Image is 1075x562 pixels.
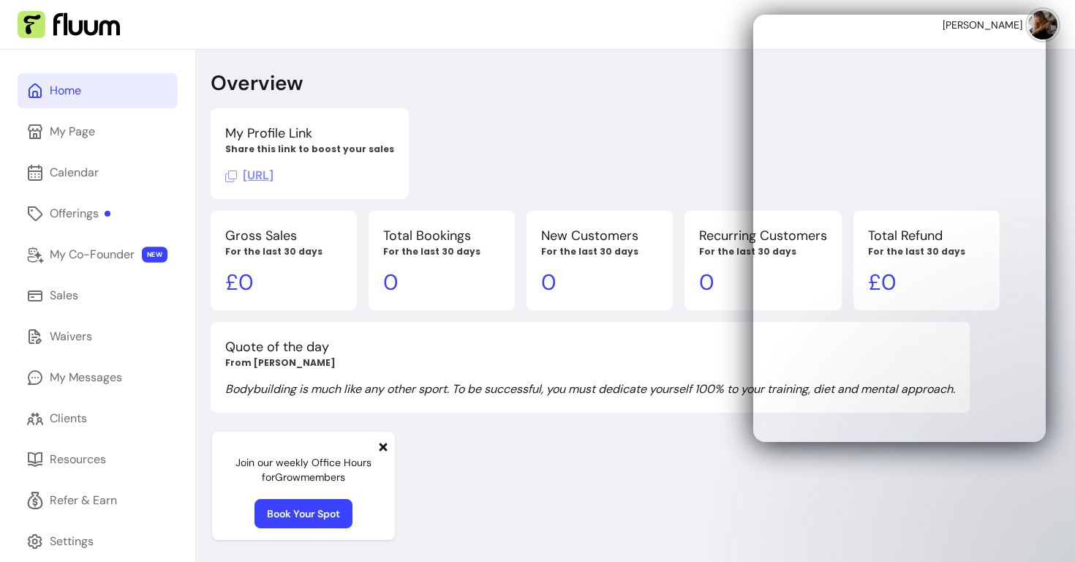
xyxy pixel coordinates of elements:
p: New Customers [541,225,658,246]
img: avatar [1028,10,1057,40]
a: Calendar [18,155,178,190]
div: Waivers [50,328,92,345]
iframe: Intercom live chat [1011,454,1046,489]
a: Offerings [18,196,178,231]
p: Overview [211,70,303,97]
a: Refer & Earn [18,483,178,518]
div: My Co-Founder [50,246,135,263]
p: Join our weekly Office Hours for Grow members [224,455,383,484]
a: Home [18,73,178,108]
span: NEW [142,247,167,263]
a: My Messages [18,360,178,395]
a: Resources [18,442,178,477]
a: My Co-Founder NEW [18,237,178,272]
iframe: Intercom live chat [753,15,1046,442]
div: Home [50,82,81,100]
div: Offerings [50,205,110,222]
a: Settings [18,524,178,559]
p: For the last 30 days [541,246,658,258]
a: My Page [18,114,178,149]
a: Sales [18,278,178,313]
a: Book Your Spot [254,499,352,528]
div: Calendar [50,164,99,181]
span: Click to copy [225,168,274,183]
button: avatar[PERSON_NAME] [943,10,1057,40]
div: My Messages [50,369,122,386]
p: Quote of the day [225,337,955,357]
p: Total Bookings [383,225,500,246]
p: Gross Sales [225,225,342,246]
a: Waivers [18,319,178,354]
p: For the last 30 days [383,246,500,258]
p: Recurring Customers [699,225,827,246]
div: Resources [50,451,106,468]
p: 0 [383,269,500,296]
div: Clients [50,410,87,427]
p: £ 0 [225,269,342,296]
div: Sales [50,287,78,304]
a: Clients [18,401,178,436]
div: Settings [50,533,94,550]
div: My Page [50,123,95,140]
p: My Profile Link [225,123,394,143]
img: Fluum Logo [18,11,120,39]
p: Bodybuilding is much like any other sport. To be successful, you must dedicate yourself 100% to y... [225,381,955,398]
div: Refer & Earn [50,492,117,509]
p: 0 [541,269,658,296]
p: From [PERSON_NAME] [225,357,955,369]
p: For the last 30 days [699,246,827,258]
p: 0 [699,269,827,296]
p: For the last 30 days [225,246,342,258]
p: Share this link to boost your sales [225,143,394,155]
